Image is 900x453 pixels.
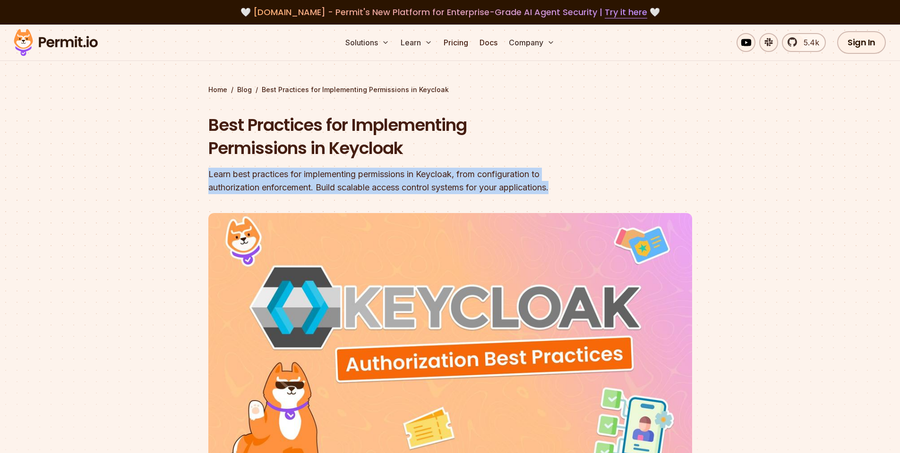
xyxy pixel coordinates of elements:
div: / / [208,85,692,94]
button: Company [505,33,558,52]
div: Learn best practices for implementing permissions in Keycloak, from configuration to authorizatio... [208,168,571,194]
a: Pricing [440,33,472,52]
div: 🤍 🤍 [23,6,877,19]
a: Docs [476,33,501,52]
span: [DOMAIN_NAME] - Permit's New Platform for Enterprise-Grade AI Agent Security | [253,6,647,18]
a: Home [208,85,227,94]
h1: Best Practices for Implementing Permissions in Keycloak [208,113,571,160]
a: Blog [237,85,252,94]
button: Solutions [342,33,393,52]
a: 5.4k [782,33,826,52]
span: 5.4k [798,37,819,48]
img: Permit logo [9,26,102,59]
a: Sign In [837,31,886,54]
a: Try it here [605,6,647,18]
button: Learn [397,33,436,52]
